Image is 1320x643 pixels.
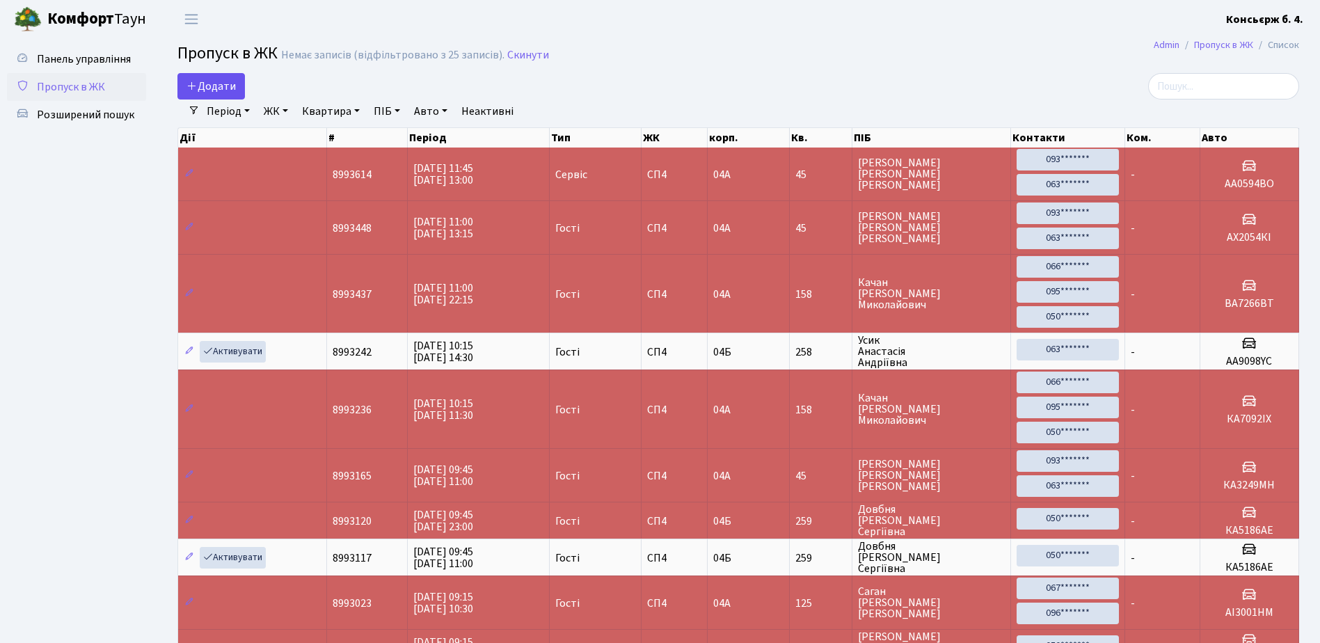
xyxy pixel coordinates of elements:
[555,223,580,234] span: Гості
[1131,287,1135,302] span: -
[713,221,731,236] span: 04А
[713,344,731,360] span: 04Б
[1125,128,1200,148] th: Ком.
[413,462,473,489] span: [DATE] 09:45 [DATE] 11:00
[200,547,266,569] a: Активувати
[713,596,731,611] span: 04А
[333,167,372,182] span: 8993614
[647,347,701,358] span: СП4
[647,516,701,527] span: СП4
[47,8,114,30] b: Комфорт
[1206,561,1293,574] h5: КА5186АЕ
[713,167,731,182] span: 04А
[1131,167,1135,182] span: -
[37,107,134,122] span: Розширений пошук
[413,338,473,365] span: [DATE] 10:15 [DATE] 14:30
[1200,128,1299,148] th: Авто
[413,280,473,308] span: [DATE] 11:00 [DATE] 22:15
[7,73,146,101] a: Пропуск в ЖК
[550,128,642,148] th: Тип
[37,79,105,95] span: Пропуск в ЖК
[1131,550,1135,566] span: -
[858,211,1005,244] span: [PERSON_NAME] [PERSON_NAME] [PERSON_NAME]
[1226,12,1303,27] b: Консьєрж б. 4.
[713,402,731,418] span: 04А
[333,221,372,236] span: 8993448
[713,287,731,302] span: 04А
[795,553,846,564] span: 259
[795,404,846,415] span: 158
[333,514,372,529] span: 8993120
[200,341,266,363] a: Активувати
[413,161,473,188] span: [DATE] 11:45 [DATE] 13:00
[333,550,372,566] span: 8993117
[333,596,372,611] span: 8993023
[795,516,846,527] span: 259
[858,392,1005,426] span: Качан [PERSON_NAME] Миколайович
[795,289,846,300] span: 158
[408,128,550,148] th: Період
[333,402,372,418] span: 8993236
[177,41,278,65] span: Пропуск в ЖК
[47,8,146,31] span: Таун
[178,128,327,148] th: Дії
[1131,514,1135,529] span: -
[333,344,372,360] span: 8993242
[1253,38,1299,53] li: Список
[7,45,146,73] a: Панель управління
[647,470,701,482] span: СП4
[795,223,846,234] span: 45
[1131,596,1135,611] span: -
[858,504,1005,537] span: Довбня [PERSON_NAME] Сергіївна
[1131,344,1135,360] span: -
[413,589,473,617] span: [DATE] 09:15 [DATE] 10:30
[795,470,846,482] span: 45
[296,100,365,123] a: Квартира
[708,128,790,148] th: корп.
[647,289,701,300] span: СП4
[1206,524,1293,537] h5: КА5186АЕ
[858,335,1005,368] span: Усик Анастасія Андріївна
[1131,468,1135,484] span: -
[1131,221,1135,236] span: -
[14,6,42,33] img: logo.png
[858,157,1005,191] span: [PERSON_NAME] [PERSON_NAME] [PERSON_NAME]
[790,128,852,148] th: Кв.
[647,223,701,234] span: СП4
[456,100,519,123] a: Неактивні
[713,514,731,529] span: 04Б
[713,468,731,484] span: 04А
[555,470,580,482] span: Гості
[647,553,701,564] span: СП4
[1194,38,1253,52] a: Пропуск в ЖК
[201,100,255,123] a: Період
[333,468,372,484] span: 8993165
[858,277,1005,310] span: Качан [PERSON_NAME] Миколайович
[177,73,245,100] a: Додати
[413,507,473,534] span: [DATE] 09:45 [DATE] 23:00
[555,553,580,564] span: Гості
[852,128,1011,148] th: ПІБ
[1206,177,1293,191] h5: АА0594ВО
[858,541,1005,574] span: Довбня [PERSON_NAME] Сергіївна
[507,49,549,62] a: Скинути
[413,396,473,423] span: [DATE] 10:15 [DATE] 11:30
[1206,413,1293,426] h5: КА7092ІХ
[647,598,701,609] span: СП4
[555,404,580,415] span: Гості
[1206,297,1293,310] h5: ВА7266ВТ
[1206,479,1293,492] h5: КА3249МН
[327,128,408,148] th: #
[186,79,236,94] span: Додати
[1226,11,1303,28] a: Консьєрж б. 4.
[795,169,846,180] span: 45
[795,347,846,358] span: 258
[555,516,580,527] span: Гості
[1206,606,1293,619] h5: АІ3001НМ
[37,51,131,67] span: Панель управління
[555,347,580,358] span: Гості
[647,169,701,180] span: СП4
[647,404,701,415] span: СП4
[1148,73,1299,100] input: Пошук...
[555,289,580,300] span: Гості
